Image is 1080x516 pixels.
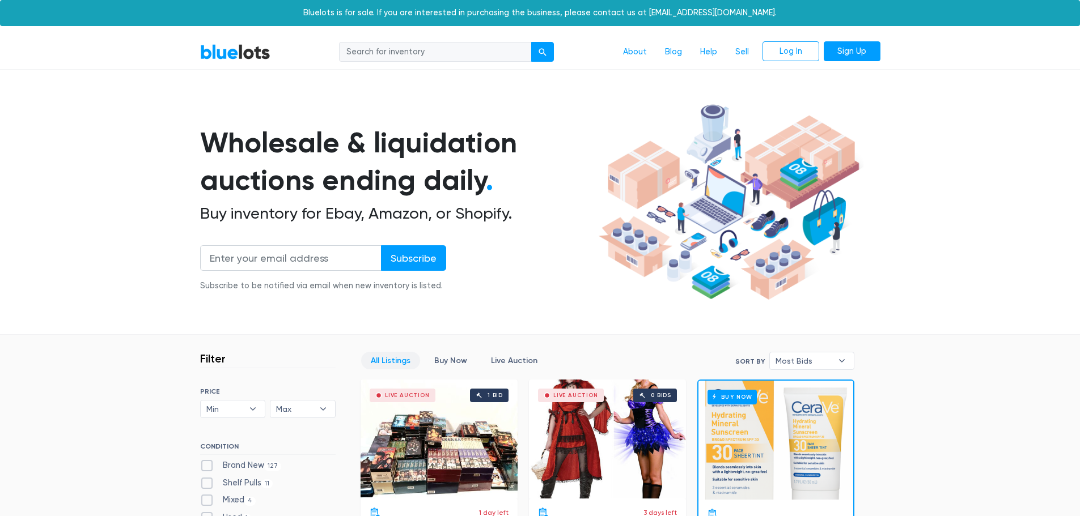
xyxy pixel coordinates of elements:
[200,494,256,506] label: Mixed
[200,44,270,60] a: BlueLots
[656,41,691,63] a: Blog
[763,41,819,62] a: Log In
[200,204,595,223] h2: Buy inventory for Ebay, Amazon, or Shopify.
[276,400,314,417] span: Max
[776,352,832,369] span: Most Bids
[361,379,518,498] a: Live Auction 1 bid
[244,497,256,506] span: 4
[651,393,671,398] div: 0 bids
[385,393,430,398] div: Live Auction
[553,393,598,398] div: Live Auction
[200,124,595,199] h1: Wholesale & liquidation auctions ending daily
[735,356,765,366] label: Sort By
[200,245,382,271] input: Enter your email address
[200,442,336,455] h6: CONDITION
[726,41,758,63] a: Sell
[595,99,863,305] img: hero-ee84e7d0318cb26816c560f6b4441b76977f77a177738b4e94f68c95b2b83dbb.png
[698,381,853,500] a: Buy Now
[261,479,273,488] span: 11
[425,352,477,369] a: Buy Now
[614,41,656,63] a: About
[381,245,446,271] input: Subscribe
[200,459,282,472] label: Brand New
[830,352,854,369] b: ▾
[241,400,265,417] b: ▾
[200,387,336,395] h6: PRICE
[264,462,282,471] span: 127
[691,41,726,63] a: Help
[488,393,503,398] div: 1 bid
[200,280,446,292] div: Subscribe to be notified via email when new inventory is listed.
[486,163,493,197] span: .
[200,477,273,489] label: Shelf Pulls
[200,352,226,365] h3: Filter
[481,352,547,369] a: Live Auction
[361,352,420,369] a: All Listings
[311,400,335,417] b: ▾
[708,390,757,404] h6: Buy Now
[824,41,880,62] a: Sign Up
[206,400,244,417] span: Min
[529,379,686,498] a: Live Auction 0 bids
[339,42,532,62] input: Search for inventory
